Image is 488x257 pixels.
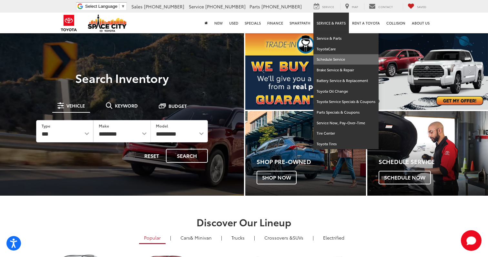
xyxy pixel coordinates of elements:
[219,234,224,241] li: |
[452,45,488,97] button: Click to view next picture.
[403,3,431,10] a: My Saved Vehicles
[144,3,184,10] span: [PHONE_NUMBER]
[156,123,168,128] label: Model
[131,3,143,10] span: Sales
[16,217,472,227] h2: Discover Our Lineup
[409,13,433,33] a: About Us
[313,65,379,76] a: Brake Service & Repair
[379,171,431,184] span: Schedule Now
[313,76,379,86] a: Battery Service & Replacement
[313,139,379,149] a: Toyota Tires
[383,13,409,33] a: Collision
[313,97,379,107] a: Toyota Service Specials & Coupons
[309,3,339,10] a: Service
[367,111,488,196] a: Schedule Service Schedule Now
[227,232,249,243] a: Trucks
[261,3,302,10] span: [PHONE_NUMBER]
[340,3,363,10] a: Map
[311,234,315,241] li: |
[201,13,211,33] a: Home
[205,3,246,10] span: [PHONE_NUMBER]
[99,123,109,128] label: Make
[378,5,393,9] span: Contact
[264,234,293,241] span: Crossovers &
[313,118,379,128] a: Service Now, Pay-Over-Time
[313,44,379,55] a: ToyotaCare
[313,54,379,65] a: Schedule Service
[286,13,313,33] a: SmartPath
[322,5,334,9] span: Service
[42,123,50,128] label: Type
[367,111,488,196] div: Toyota
[245,111,366,196] a: Shop Pre-Owned Shop Now
[313,33,379,44] a: Service & Parts
[226,13,241,33] a: Used
[461,230,482,251] svg: Start Chat
[352,5,358,9] span: Map
[27,71,217,84] h3: Search Inventory
[88,14,127,32] img: Space City Toyota
[66,103,85,108] span: Vehicle
[257,159,366,165] h4: Shop Pre-Owned
[168,104,187,108] span: Budget
[245,111,366,196] div: Toyota
[241,13,264,33] a: Specials
[364,3,398,10] a: Contact
[85,4,117,9] span: Select Language
[313,128,379,139] a: Tire Center: Opens in a new tab
[176,232,217,243] a: Cars
[318,232,349,243] a: Electrified
[379,159,488,165] h4: Schedule Service
[249,3,260,10] span: Parts
[190,234,212,241] span: & Minivan
[168,234,173,241] li: |
[257,171,297,184] span: Shop Now
[313,107,379,118] a: Parts Specials & Coupons
[85,4,125,9] a: Select Language​
[139,149,165,163] button: Reset
[115,103,138,108] span: Keyword
[57,13,81,34] img: Toyota
[245,45,282,97] button: Click to view previous picture.
[245,32,488,110] section: Carousel section with vehicle pictures - may contain disclaimers.
[211,13,226,33] a: New
[313,13,349,33] a: Service & Parts
[417,5,426,9] span: Saved
[166,149,208,163] button: Search
[121,4,125,9] span: ▼
[461,230,482,251] button: Toggle Chat Window
[139,232,166,244] a: Popular
[259,232,308,243] a: SUVs
[313,86,379,97] a: Toyota Oil Change
[349,13,383,33] a: Rent a Toyota
[189,3,204,10] span: Service
[252,234,257,241] li: |
[264,13,286,33] a: Finance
